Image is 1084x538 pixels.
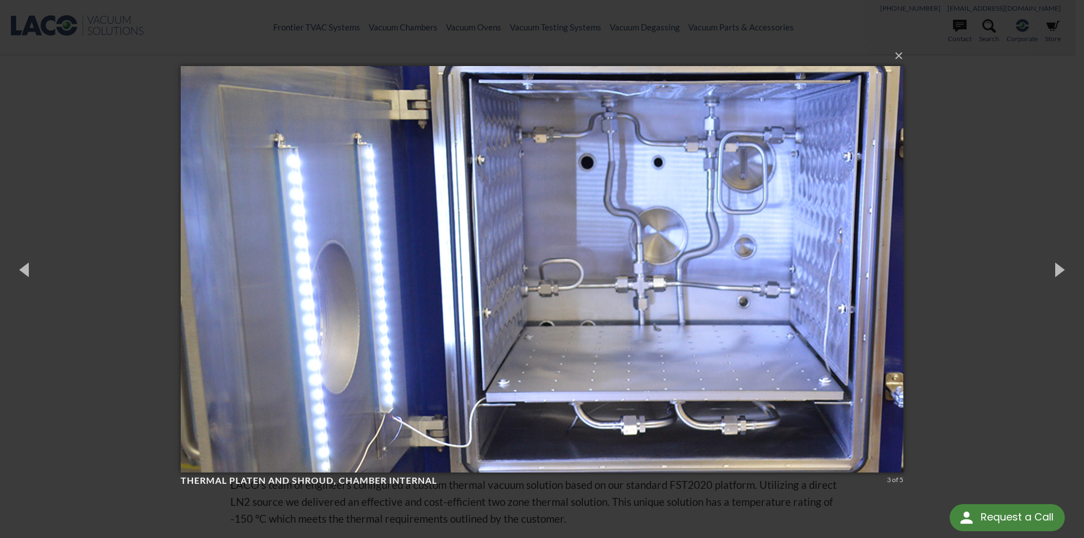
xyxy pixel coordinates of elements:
[184,43,907,68] button: ×
[981,504,1054,530] div: Request a Call
[181,43,903,495] img: Thermal Platen and Shroud, chamber internal
[887,475,903,485] div: 3 of 5
[950,504,1065,531] div: Request a Call
[1033,238,1084,300] button: Next (Right arrow key)
[181,475,883,487] h4: Thermal Platen and Shroud, chamber internal
[958,509,976,527] img: round button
